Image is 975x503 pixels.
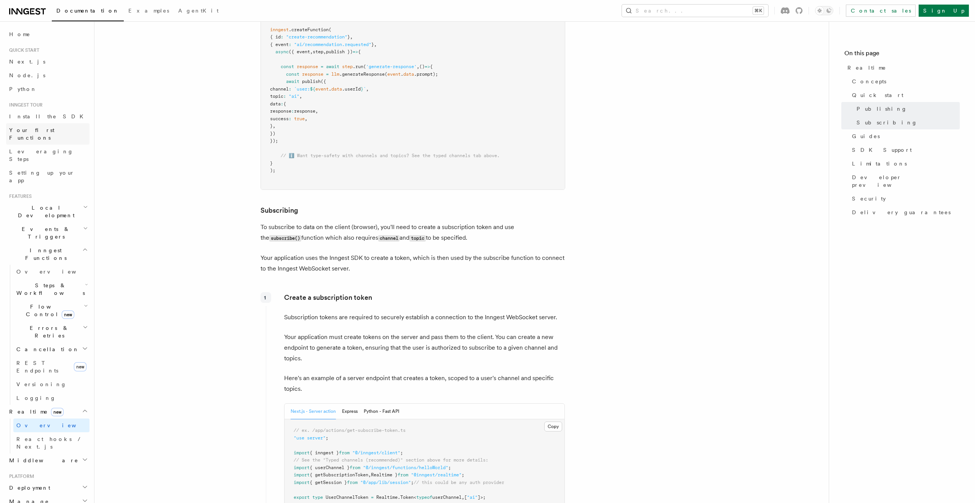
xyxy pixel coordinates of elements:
[291,404,336,419] button: Next.js - Server action
[371,472,398,478] span: Realtime }
[270,131,275,136] span: })
[294,116,305,121] span: true
[270,101,281,107] span: data
[478,495,486,500] span: ]>;
[363,465,448,470] span: "@/inngest/functions/helloWorld"
[398,472,408,478] span: from
[9,170,75,183] span: Setting up your app
[400,495,414,500] span: Token
[339,450,350,455] span: from
[326,72,329,77] span: =
[62,310,74,319] span: new
[6,405,90,419] button: Realtimenew
[9,127,54,141] span: Your first Functions
[411,480,414,485] span: ;
[385,72,387,77] span: (
[6,457,78,464] span: Middleware
[284,292,565,303] p: Create a subscription token
[270,123,273,129] span: }
[467,495,478,500] span: "ai"
[284,373,565,394] p: Here's an example of a server endpoint that creates a token, scoped to a user's channel and speci...
[13,345,79,353] span: Cancellation
[294,86,310,92] span: `user:
[13,356,90,377] a: REST Endpointsnew
[411,472,462,478] span: "@inngest/realtime"
[844,61,960,75] a: Realtime
[6,419,90,454] div: Realtimenew
[13,300,90,321] button: Flow Controlnew
[9,30,30,38] span: Home
[854,102,960,116] a: Publishing
[347,34,350,40] span: }
[270,108,291,114] span: response
[403,72,414,77] span: data
[462,472,464,478] span: ;
[9,59,45,65] span: Next.js
[401,72,403,77] span: .
[846,5,916,17] a: Contact sales
[6,473,34,479] span: Platform
[13,282,85,297] span: Steps & Workflows
[16,360,58,374] span: REST Endpoints
[310,450,339,455] span: { inngest }
[289,27,329,32] span: .createFunction
[849,157,960,170] a: Limitations
[6,484,50,492] span: Deployment
[56,8,119,14] span: Documentation
[321,79,326,84] span: ({
[849,170,960,192] a: Developer preview
[51,408,64,416] span: new
[353,49,358,54] span: =>
[289,49,310,54] span: ({ event
[849,143,960,157] a: SDK Support
[815,6,833,15] button: Toggle dark mode
[52,2,124,21] a: Documentation
[6,201,90,222] button: Local Development
[6,481,90,495] button: Deployment
[9,113,88,119] span: Install the SDK
[13,342,90,356] button: Cancellation
[261,253,565,274] p: Your application uses the Inngest SDK to create a token, which is then used by the subscribe func...
[294,450,310,455] span: import
[9,72,45,78] span: Node.js
[414,72,438,77] span: .prompt);
[6,408,64,415] span: Realtime
[844,49,960,61] h4: On this page
[371,42,374,47] span: }
[294,42,371,47] span: "ai/recommendation.requested"
[419,64,425,69] span: ()
[6,47,39,53] span: Quick start
[331,86,342,92] span: data
[6,454,90,467] button: Middleware
[174,2,223,21] a: AgentKit
[270,27,289,32] span: inngest
[315,86,329,92] span: event
[289,94,299,99] span: "ai"
[353,64,363,69] span: .run
[286,79,299,84] span: await
[289,86,291,92] span: :
[13,391,90,405] a: Logging
[852,209,951,216] span: Delivery guarantees
[313,49,323,54] span: step
[849,75,960,88] a: Concepts
[261,222,565,244] p: To subscribe to data on the client (browser), you'll need to create a subscription token and use ...
[366,64,417,69] span: 'generate-response'
[6,222,90,244] button: Events & Triggers
[270,42,289,47] span: { event
[270,138,278,143] span: });
[432,495,462,500] span: userChannel
[378,235,400,242] code: channel
[326,495,368,500] span: UserChannelToken
[281,153,500,158] span: // ℹ️ Want type-safety with channels and topics? See the typed channels tab above.
[464,495,467,500] span: [
[6,193,32,199] span: Features
[6,265,90,405] div: Inngest Functions
[286,72,299,77] span: const
[270,168,275,173] span: );
[305,116,307,121] span: ,
[342,404,358,419] button: Express
[347,480,358,485] span: from
[6,204,83,219] span: Local Development
[294,428,406,433] span: // ex. /app/actions/get-subscribe-token.ts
